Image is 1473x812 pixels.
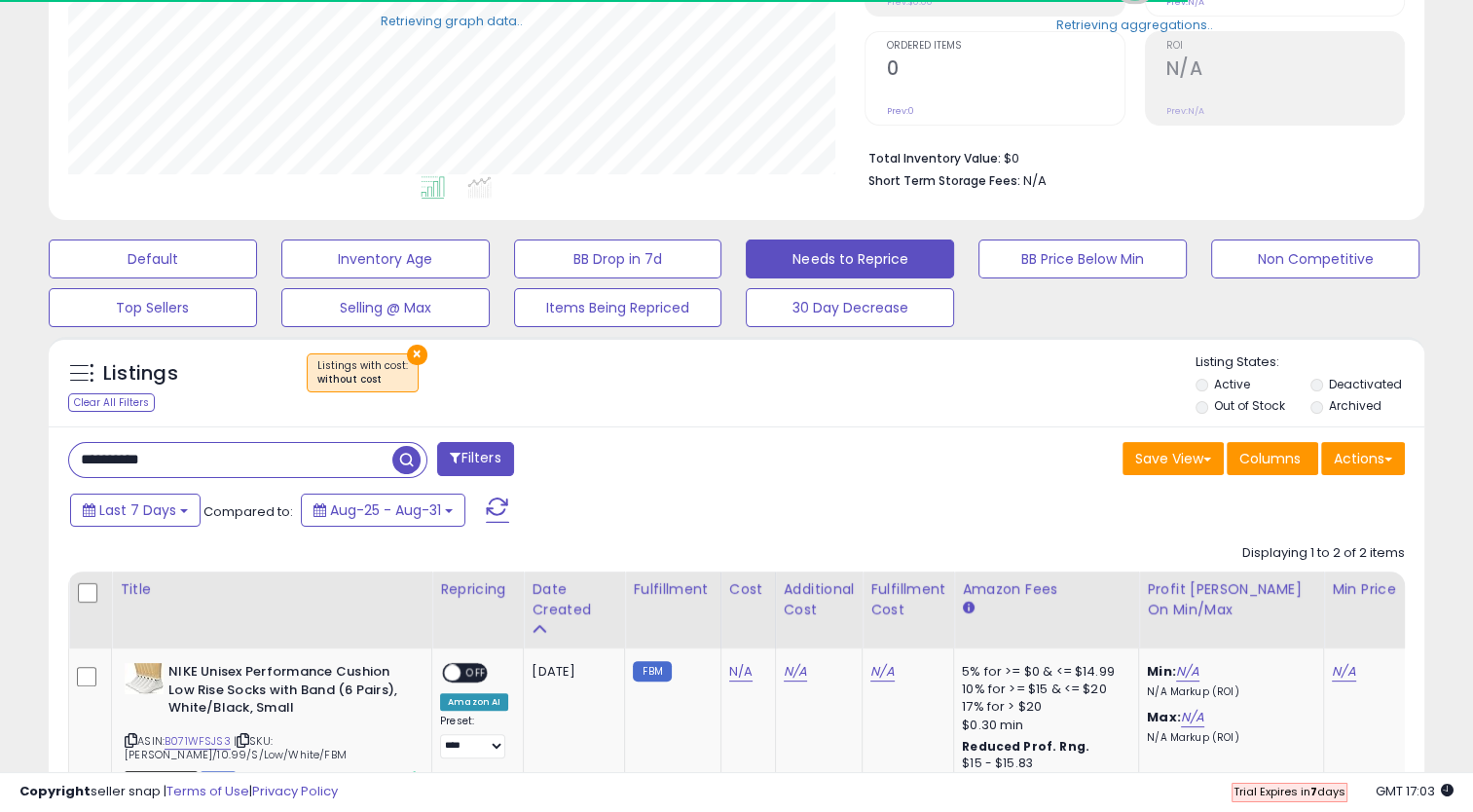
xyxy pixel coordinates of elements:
div: [DATE] [532,663,609,681]
span: 2025-09-9 17:03 GMT [1376,782,1454,800]
b: Min: [1147,662,1176,681]
div: Displaying 1 to 2 of 2 items [1242,544,1405,563]
span: Listings with cost : [317,358,408,388]
div: Repricing [440,579,515,600]
a: N/A [1176,662,1199,682]
div: Min Price [1332,579,1432,600]
button: Inventory Age [281,240,490,278]
a: N/A [1181,708,1204,727]
div: Preset: [440,715,508,758]
a: N/A [729,662,753,682]
label: Archived [1329,397,1381,414]
strong: Copyright [19,782,91,800]
label: Out of Stock [1214,397,1285,414]
div: seller snap | | [19,783,338,801]
a: N/A [870,662,894,682]
button: Last 7 Days [70,494,201,527]
button: Top Sellers [49,288,257,327]
div: Retrieving graph data.. [381,12,523,29]
label: Active [1214,376,1250,392]
button: × [407,345,427,365]
p: N/A Markup (ROI) [1147,731,1308,745]
button: Actions [1321,442,1405,475]
div: without cost [317,373,408,387]
div: $0.30 min [962,717,1123,734]
small: FBM [633,661,671,682]
button: 30 Day Decrease [746,288,954,327]
div: Fulfillment [633,579,712,600]
a: N/A [784,662,807,682]
b: Max: [1147,708,1181,726]
a: N/A [1332,662,1355,682]
img: 41r0Up0HW-L._SL40_.jpg [125,663,164,694]
button: Non Competitive [1211,240,1419,278]
button: Needs to Reprice [746,240,954,278]
div: ASIN: [125,663,417,786]
span: | SKU: [PERSON_NAME]/10.99/S/Low/White/FBM [125,733,347,762]
button: BB Price Below Min [978,240,1187,278]
button: BB Drop in 7d [514,240,722,278]
div: 17% for > $20 [962,698,1123,716]
div: Amazon AI [440,693,508,711]
a: Terms of Use [166,782,249,800]
b: NIKE Unisex Performance Cushion Low Rise Socks with Band (6 Pairs), White/Black, Small [168,663,405,722]
div: Title [120,579,423,600]
button: Items Being Repriced [514,288,722,327]
span: Compared to: [203,502,293,521]
h5: Listings [103,360,178,388]
div: $15 - $15.83 [962,756,1123,772]
small: Amazon Fees. [962,600,974,617]
div: Date Created [532,579,616,620]
div: Additional Cost [784,579,855,620]
div: Clear All Filters [68,393,155,412]
div: 5% for >= $0 & <= $14.99 [962,663,1123,681]
span: Last 7 Days [99,500,176,520]
span: Aug-25 - Aug-31 [330,500,441,520]
div: Retrieving aggregations.. [1056,16,1213,33]
div: Profit [PERSON_NAME] on Min/Max [1147,579,1315,620]
a: B071WFSJS3 [165,733,231,750]
p: Listing States: [1196,353,1424,372]
a: Privacy Policy [252,782,338,800]
button: Default [49,240,257,278]
span: OFF [460,665,492,682]
button: Selling @ Max [281,288,490,327]
button: Aug-25 - Aug-31 [301,494,465,527]
b: Reduced Prof. Rng. [962,738,1089,755]
label: Deactivated [1329,376,1402,392]
div: Amazon Fees [962,579,1130,600]
th: The percentage added to the cost of goods (COGS) that forms the calculator for Min & Max prices. [1139,572,1324,648]
button: Columns [1227,442,1318,475]
div: 10% for >= $15 & <= $20 [962,681,1123,698]
div: Fulfillment Cost [870,579,945,620]
button: Filters [437,442,513,476]
span: Columns [1239,449,1301,468]
span: Trial Expires in days [1234,784,1345,799]
p: N/A Markup (ROI) [1147,685,1308,699]
b: 7 [1310,784,1317,799]
div: Cost [729,579,767,600]
button: Save View [1123,442,1224,475]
